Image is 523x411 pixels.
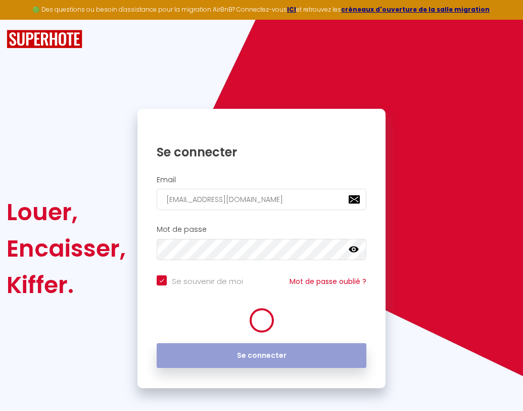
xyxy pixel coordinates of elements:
button: Se connecter [157,343,366,368]
h2: Email [157,176,366,184]
div: Kiffer. [7,267,126,303]
button: Ouvrir le widget de chat LiveChat [8,4,38,34]
div: Encaisser, [7,230,126,267]
input: Ton Email [157,189,366,210]
a: ICI [287,5,296,14]
a: Mot de passe oublié ? [290,276,366,286]
img: SuperHote logo [7,30,82,49]
a: créneaux d'ouverture de la salle migration [341,5,490,14]
div: Louer, [7,194,126,230]
h2: Mot de passe [157,225,366,234]
h1: Se connecter [157,144,366,160]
